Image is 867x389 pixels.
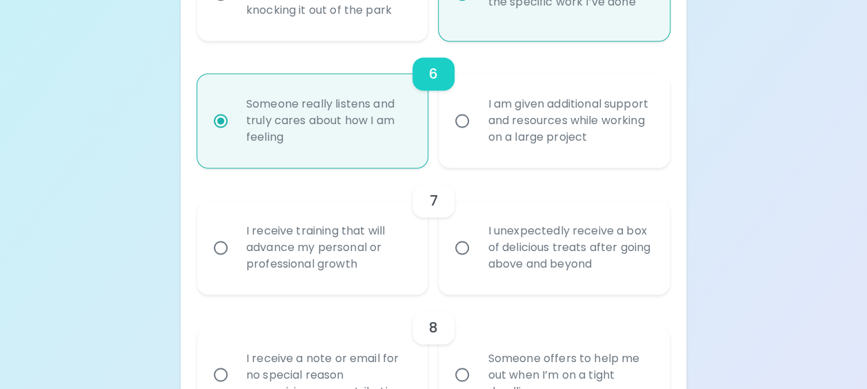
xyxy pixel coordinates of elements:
div: I unexpectedly receive a box of delicious treats after going above and beyond [477,206,662,289]
h6: 7 [429,190,437,212]
div: choice-group-check [197,41,670,168]
div: Someone really listens and truly cares about how I am feeling [235,79,421,162]
div: I am given additional support and resources while working on a large project [477,79,662,162]
div: I receive training that will advance my personal or professional growth [235,206,421,289]
h6: 8 [429,317,438,339]
div: choice-group-check [197,168,670,295]
h6: 6 [429,63,438,85]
